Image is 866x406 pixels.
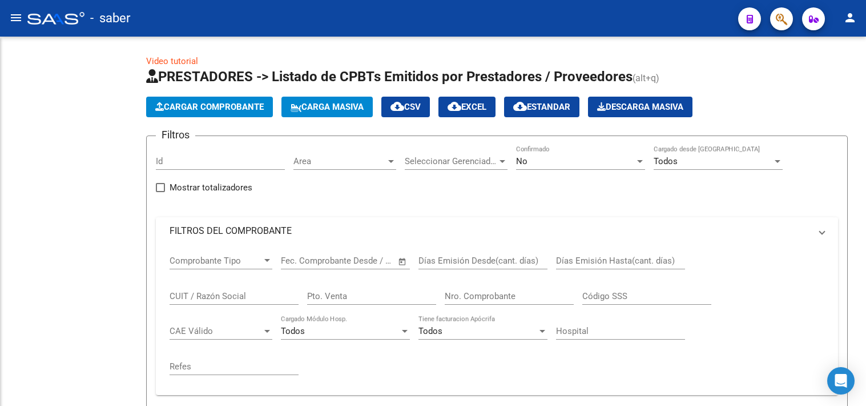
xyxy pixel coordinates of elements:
button: Carga Masiva [281,97,373,117]
mat-icon: menu [9,11,23,25]
input: End date [328,256,384,266]
mat-icon: cloud_download [513,99,527,113]
span: Todos [654,156,678,166]
span: No [516,156,527,166]
span: Descarga Masiva [597,102,683,112]
mat-panel-title: FILTROS DEL COMPROBANTE [170,225,811,237]
span: PRESTADORES -> Listado de CPBTs Emitidos por Prestadores / Proveedores [146,69,633,85]
h3: Filtros [156,127,195,143]
app-download-masive: Descarga masiva de comprobantes (adjuntos) [588,97,692,117]
span: Mostrar totalizadores [170,181,252,194]
span: Todos [281,326,305,336]
button: Open calendar [396,255,409,268]
span: CSV [390,102,421,112]
span: CAE Válido [170,326,262,336]
button: EXCEL [438,97,496,117]
div: FILTROS DEL COMPROBANTE [156,245,838,395]
a: Video tutorial [146,56,198,66]
span: Seleccionar Gerenciador [405,156,497,166]
span: EXCEL [448,102,486,112]
mat-icon: person [843,11,857,25]
button: CSV [381,97,430,117]
mat-expansion-panel-header: FILTROS DEL COMPROBANTE [156,217,838,245]
span: Area [293,156,386,166]
span: (alt+q) [633,73,659,83]
span: Carga Masiva [291,102,364,112]
span: Estandar [513,102,570,112]
input: Start date [281,256,318,266]
span: Todos [418,326,442,336]
div: Open Intercom Messenger [827,367,855,395]
span: Comprobante Tipo [170,256,262,266]
mat-icon: cloud_download [390,99,404,113]
button: Descarga Masiva [588,97,692,117]
mat-icon: cloud_download [448,99,461,113]
span: Cargar Comprobante [155,102,264,112]
button: Cargar Comprobante [146,97,273,117]
span: - saber [90,6,130,31]
button: Estandar [504,97,579,117]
